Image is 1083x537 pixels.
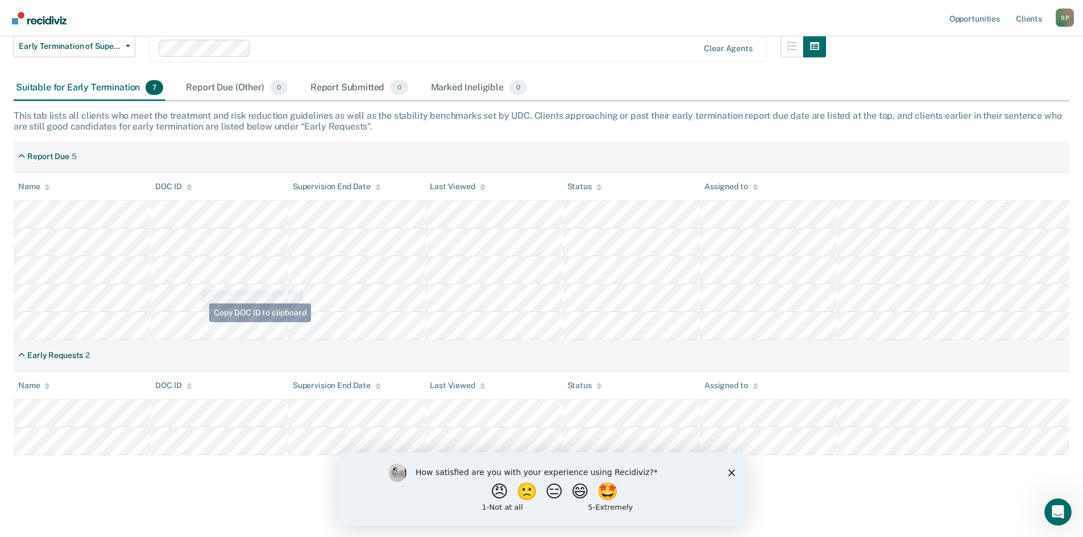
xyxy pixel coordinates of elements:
[308,76,410,101] div: Report Submitted0
[18,381,50,390] div: Name
[390,80,408,95] span: 0
[1056,9,1074,27] div: S P
[184,76,289,101] div: Report Due (Other)0
[27,351,83,360] div: Early Requests
[1056,9,1074,27] button: Profile dropdown button
[704,44,752,53] div: Clear agents
[430,182,485,192] div: Last Viewed
[429,76,530,101] div: Marked Ineligible0
[430,381,485,390] div: Last Viewed
[155,182,192,192] div: DOC ID
[85,351,90,360] div: 2
[338,452,745,526] iframe: Survey by Kim from Recidiviz
[293,381,381,390] div: Supervision End Date
[146,80,163,95] span: 7
[704,381,758,390] div: Assigned to
[12,12,67,24] img: Recidiviz
[14,76,165,101] div: Suitable for Early Termination7
[567,381,602,390] div: Status
[270,80,288,95] span: 0
[14,346,94,365] div: Early Requests2
[14,35,135,57] button: Early Termination of Supervision
[18,182,50,192] div: Name
[14,147,81,166] div: Report Due5
[1044,498,1072,526] iframe: Intercom live chat
[509,80,527,95] span: 0
[72,152,77,161] div: 5
[567,182,602,192] div: Status
[27,152,69,161] div: Report Due
[19,41,121,51] span: Early Termination of Supervision
[155,381,192,390] div: DOC ID
[14,110,1069,132] div: This tab lists all clients who meet the treatment and risk reduction guidelines as well as the st...
[293,182,381,192] div: Supervision End Date
[704,182,758,192] div: Assigned to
